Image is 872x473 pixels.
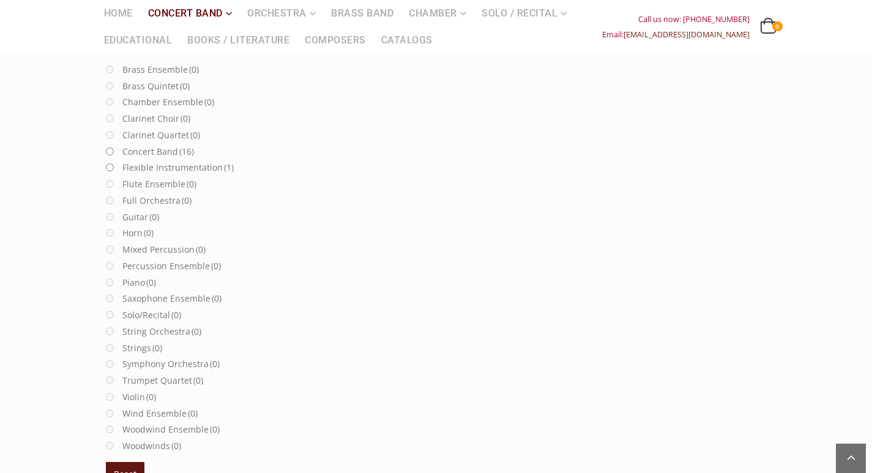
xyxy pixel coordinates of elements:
[210,358,220,370] span: (0)
[190,129,200,141] span: (0)
[297,27,373,54] a: Composers
[122,209,159,225] label: Guitar
[204,96,214,108] span: (0)
[181,113,190,124] span: (0)
[122,389,156,404] label: Violin
[97,27,180,54] a: Educational
[180,80,190,92] span: (0)
[122,307,181,322] label: Solo/Recital
[122,176,196,192] label: Flute Ensemble
[122,356,220,371] label: Symphony Orchestra
[374,27,440,54] a: Catalogs
[122,291,222,306] label: Saxophone Ensemble
[187,178,196,190] span: (0)
[171,440,181,452] span: (0)
[122,242,206,257] label: Mixed Percussion
[772,21,782,31] span: 0
[122,225,154,240] label: Horn
[602,27,750,42] div: Email:
[122,438,181,453] label: Woodwinds
[146,277,156,288] span: (0)
[146,391,156,403] span: (0)
[192,326,201,337] span: (0)
[602,12,750,27] div: Call us now: [PHONE_NUMBER]
[196,244,206,255] span: (0)
[211,260,221,272] span: (0)
[122,144,194,159] label: Concert Band
[122,275,156,290] label: Piano
[188,408,198,419] span: (0)
[122,422,220,437] label: Woodwind Ensemble
[171,309,181,321] span: (0)
[144,227,154,239] span: (0)
[122,78,190,94] label: Brass Quintet
[122,373,203,388] label: Trumpet Quartet
[122,406,198,421] label: Wind Ensemble
[152,342,162,354] span: (0)
[122,340,162,356] label: Strings
[210,423,220,435] span: (0)
[189,64,199,75] span: (0)
[624,29,750,40] a: [EMAIL_ADDRESS][DOMAIN_NAME]
[122,160,234,175] label: Flexible Instrumentation
[193,374,203,386] span: (0)
[122,258,221,274] label: Percussion Ensemble
[122,127,200,143] label: Clarinet Quartet
[212,292,222,304] span: (0)
[180,27,297,54] a: Books / Literature
[122,324,201,339] label: String Orchestra
[224,162,234,173] span: (1)
[122,111,190,126] label: Clarinet Choir
[182,195,192,206] span: (0)
[149,211,159,223] span: (0)
[179,146,194,157] span: (16)
[122,94,214,110] label: Chamber Ensemble
[122,193,192,208] label: Full Orchestra
[122,62,199,77] label: Brass Ensemble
